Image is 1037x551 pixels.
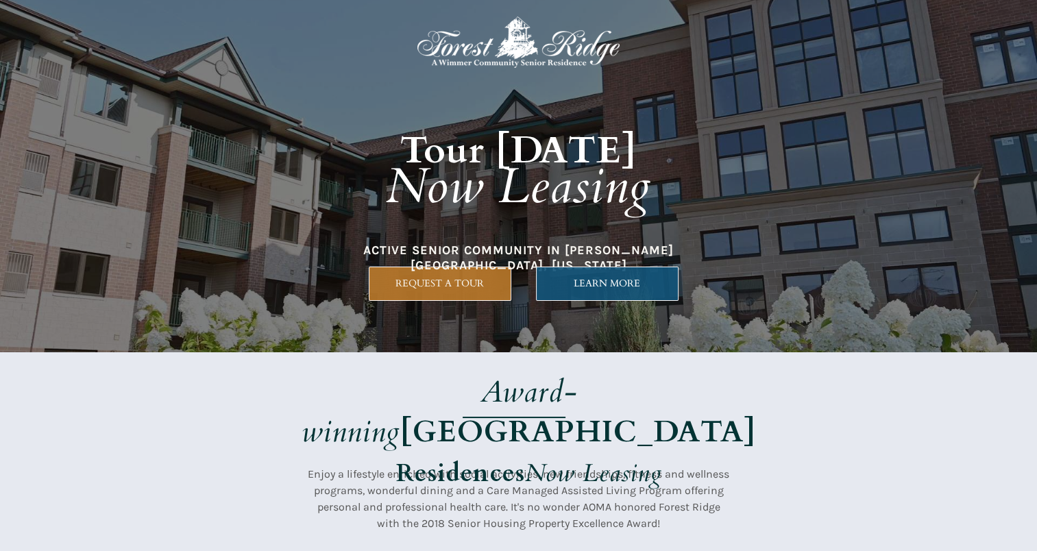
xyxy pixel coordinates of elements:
em: Now Leasing [386,154,651,220]
span: LEARN MORE [537,278,678,289]
em: Now Leasing [525,456,662,490]
a: LEARN MORE [536,267,679,301]
a: REQUEST A TOUR [369,267,511,301]
strong: Residences [396,456,525,490]
span: ACTIVE SENIOR COMMUNITY IN [PERSON_NAME][GEOGRAPHIC_DATA], [US_STATE] [363,243,674,273]
span: REQUEST A TOUR [369,278,511,289]
em: Award-winning [302,371,578,452]
strong: [GEOGRAPHIC_DATA] [400,411,756,452]
strong: Tour [DATE] [400,125,637,176]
